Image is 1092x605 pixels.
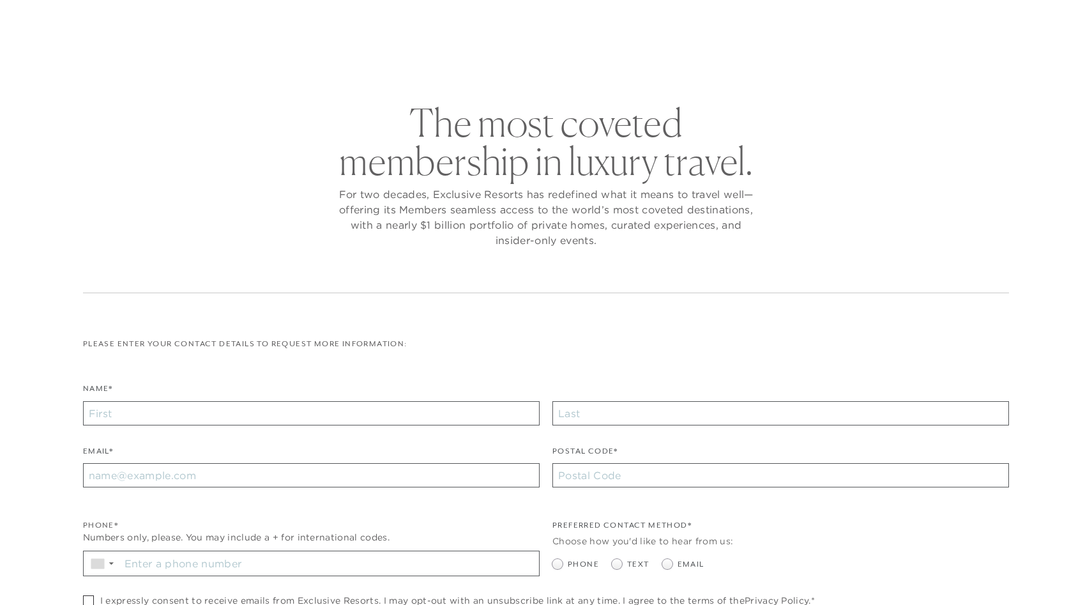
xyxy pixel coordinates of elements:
label: Postal Code* [552,445,618,464]
span: ▼ [107,560,116,567]
legend: Preferred Contact Method* [552,519,692,538]
input: name@example.com [83,463,540,487]
a: Membership [516,41,595,78]
div: Numbers only, please. You may include a + for international codes. [83,531,540,544]
a: Community [614,41,692,78]
div: Phone* [83,519,540,532]
label: Name* [83,383,113,401]
span: Text [627,558,649,571]
label: Email* [83,445,113,464]
input: Postal Code [552,463,1009,487]
h2: The most coveted membership in luxury travel. [335,103,757,180]
input: Last [552,401,1009,425]
p: For two decades, Exclusive Resorts has redefined what it means to travel well—offering its Member... [335,187,757,248]
input: Enter a phone number [120,551,539,576]
p: Please enter your contact details to request more information: [83,338,1009,350]
a: The Collection [399,41,497,78]
a: Get Started [46,14,102,26]
div: Country Code Selector [84,551,120,576]
div: Choose how you'd like to hear from us: [552,535,1009,548]
span: Email [678,558,704,571]
a: Member Login [950,14,1013,26]
input: First [83,401,540,425]
span: Phone [568,558,599,571]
